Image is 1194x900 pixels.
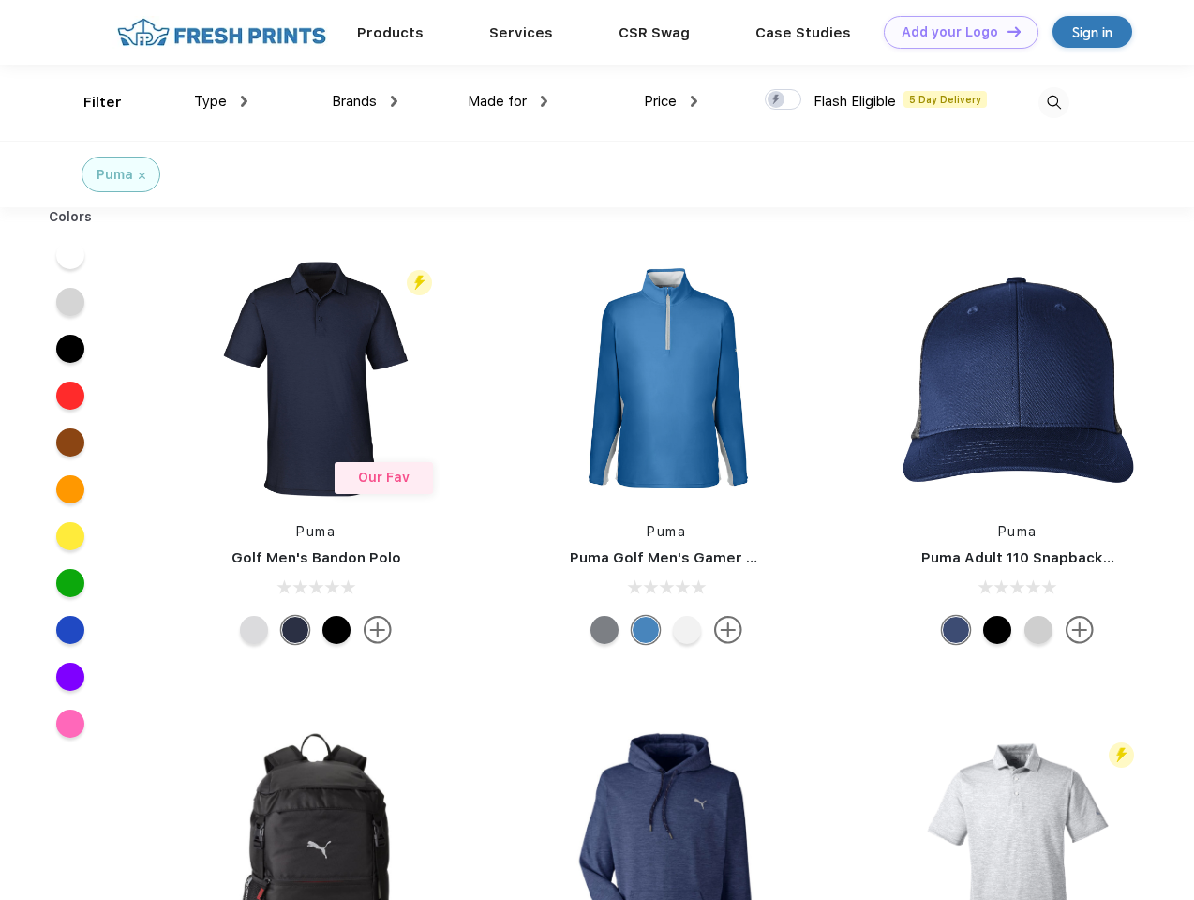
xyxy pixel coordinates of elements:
[281,616,309,644] div: Navy Blazer
[632,616,660,644] div: Bright Cobalt
[97,165,133,185] div: Puma
[903,91,987,108] span: 5 Day Delivery
[541,96,547,107] img: dropdown.png
[1038,87,1069,118] img: desktop_search.svg
[489,24,553,41] a: Services
[296,524,336,539] a: Puma
[407,270,432,295] img: flash_active_toggle.svg
[813,93,896,110] span: Flash Eligible
[1072,22,1112,43] div: Sign in
[691,96,697,107] img: dropdown.png
[647,524,686,539] a: Puma
[893,254,1142,503] img: func=resize&h=266
[1066,616,1094,644] img: more.svg
[240,616,268,644] div: High Rise
[332,93,377,110] span: Brands
[644,93,677,110] span: Price
[358,470,410,485] span: Our Fav
[139,172,145,179] img: filter_cancel.svg
[542,254,791,503] img: func=resize&h=266
[1007,26,1021,37] img: DT
[1024,616,1052,644] div: Quarry Brt Whit
[357,24,424,41] a: Products
[983,616,1011,644] div: Pma Blk Pma Blk
[942,616,970,644] div: Peacoat Qut Shd
[322,616,351,644] div: Puma Black
[364,616,392,644] img: more.svg
[231,549,401,566] a: Golf Men's Bandon Polo
[570,549,866,566] a: Puma Golf Men's Gamer Golf Quarter-Zip
[673,616,701,644] div: Bright White
[35,207,107,227] div: Colors
[1109,742,1134,768] img: flash_active_toggle.svg
[1052,16,1132,48] a: Sign in
[998,524,1037,539] a: Puma
[902,24,998,40] div: Add your Logo
[468,93,527,110] span: Made for
[83,92,122,113] div: Filter
[714,616,742,644] img: more.svg
[619,24,690,41] a: CSR Swag
[241,96,247,107] img: dropdown.png
[590,616,619,644] div: Quiet Shade
[112,16,332,49] img: fo%20logo%202.webp
[194,93,227,110] span: Type
[391,96,397,107] img: dropdown.png
[191,254,440,503] img: func=resize&h=266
